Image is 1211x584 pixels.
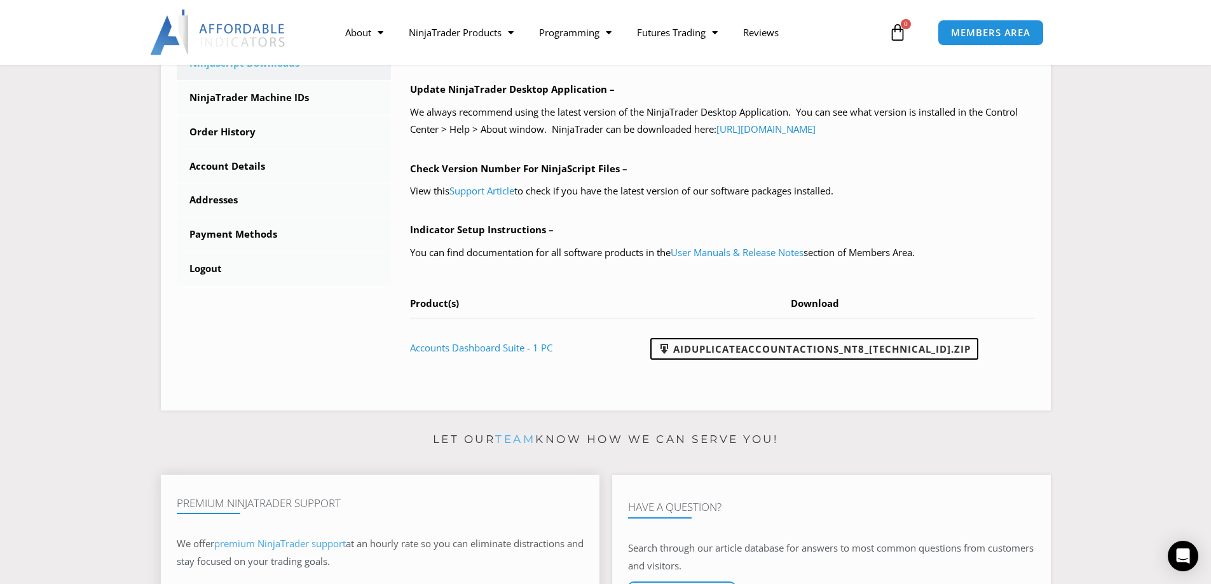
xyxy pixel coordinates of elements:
[650,338,978,360] a: AIDuplicateAccountActions_NT8_[TECHNICAL_ID].zip
[410,162,627,175] b: Check Version Number For NinjaScript Files –
[526,18,624,47] a: Programming
[177,218,392,251] a: Payment Methods
[449,184,514,197] a: Support Article
[410,83,615,95] b: Update NinjaTrader Desktop Application –
[901,19,911,29] span: 0
[951,28,1030,37] span: MEMBERS AREA
[410,297,459,309] span: Product(s)
[495,433,535,445] a: team
[396,18,526,47] a: NinjaTrader Products
[410,182,1035,200] p: View this to check if you have the latest version of our software packages installed.
[410,341,552,354] a: Accounts Dashboard Suite - 1 PC
[177,537,214,550] span: We offer
[624,18,730,47] a: Futures Trading
[332,18,886,47] nav: Menu
[177,252,392,285] a: Logout
[791,297,839,309] span: Download
[332,18,396,47] a: About
[938,20,1044,46] a: MEMBERS AREA
[730,18,791,47] a: Reviews
[1168,541,1198,571] div: Open Intercom Messenger
[177,150,392,183] a: Account Details
[628,501,1035,513] h4: Have A Question?
[177,116,392,149] a: Order History
[177,537,584,567] span: at an hourly rate so you can eliminate distractions and stay focused on your trading goals.
[150,10,287,55] img: LogoAI | Affordable Indicators – NinjaTrader
[870,14,926,51] a: 0
[177,497,584,510] h4: Premium NinjaTrader Support
[628,540,1035,575] p: Search through our article database for answers to most common questions from customers and visit...
[214,537,346,550] a: premium NinjaTrader support
[716,123,816,135] a: [URL][DOMAIN_NAME]
[177,81,392,114] a: NinjaTrader Machine IDs
[410,104,1035,139] p: We always recommend using the latest version of the NinjaTrader Desktop Application. You can see ...
[410,223,554,236] b: Indicator Setup Instructions –
[161,430,1051,450] p: Let our know how we can serve you!
[410,244,1035,262] p: You can find documentation for all software products in the section of Members Area.
[671,246,804,259] a: User Manuals & Release Notes
[177,184,392,217] a: Addresses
